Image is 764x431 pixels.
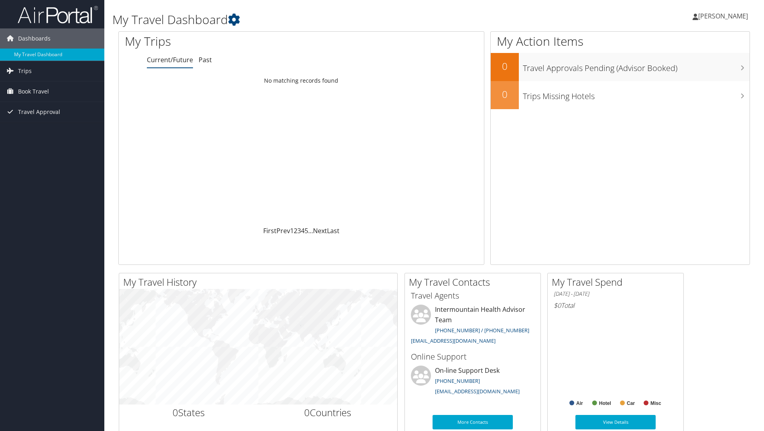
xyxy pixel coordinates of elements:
a: 5 [305,226,308,235]
h2: 0 [491,59,519,73]
span: Travel Approval [18,102,60,122]
a: [PHONE_NUMBER] / [PHONE_NUMBER] [435,327,529,334]
a: Past [199,55,212,64]
a: Current/Future [147,55,193,64]
h2: My Travel Contacts [409,275,540,289]
a: 4 [301,226,305,235]
img: airportal-logo.png [18,5,98,24]
h1: My Travel Dashboard [112,11,541,28]
a: 1 [290,226,294,235]
a: 2 [294,226,297,235]
h6: [DATE] - [DATE] [554,290,677,298]
a: [PHONE_NUMBER] [435,377,480,384]
span: Book Travel [18,81,49,102]
a: [PERSON_NAME] [693,4,756,28]
span: 0 [304,406,310,419]
text: Hotel [599,401,611,406]
a: 0Travel Approvals Pending (Advisor Booked) [491,53,750,81]
h2: Countries [264,406,392,419]
text: Air [576,401,583,406]
a: Prev [276,226,290,235]
a: First [263,226,276,235]
a: 0Trips Missing Hotels [491,81,750,109]
h3: Online Support [411,351,534,362]
a: Next [313,226,327,235]
span: 0 [173,406,178,419]
a: View Details [575,415,656,429]
h3: Travel Agents [411,290,534,301]
span: … [308,226,313,235]
span: [PERSON_NAME] [698,12,748,20]
h2: My Travel Spend [552,275,683,289]
span: $0 [554,301,561,310]
h6: Total [554,301,677,310]
text: Car [627,401,635,406]
a: More Contacts [433,415,513,429]
a: [EMAIL_ADDRESS][DOMAIN_NAME] [411,337,496,344]
h1: My Action Items [491,33,750,50]
span: Trips [18,61,32,81]
td: No matching records found [119,73,484,88]
h2: My Travel History [123,275,397,289]
a: [EMAIL_ADDRESS][DOMAIN_NAME] [435,388,520,395]
h3: Travel Approvals Pending (Advisor Booked) [523,59,750,74]
h2: 0 [491,87,519,101]
h2: States [125,406,252,419]
a: 3 [297,226,301,235]
li: Intermountain Health Advisor Team [407,305,538,348]
text: Misc [650,401,661,406]
h1: My Trips [125,33,326,50]
a: Last [327,226,339,235]
li: On-line Support Desk [407,366,538,398]
h3: Trips Missing Hotels [523,87,750,102]
span: Dashboards [18,28,51,49]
